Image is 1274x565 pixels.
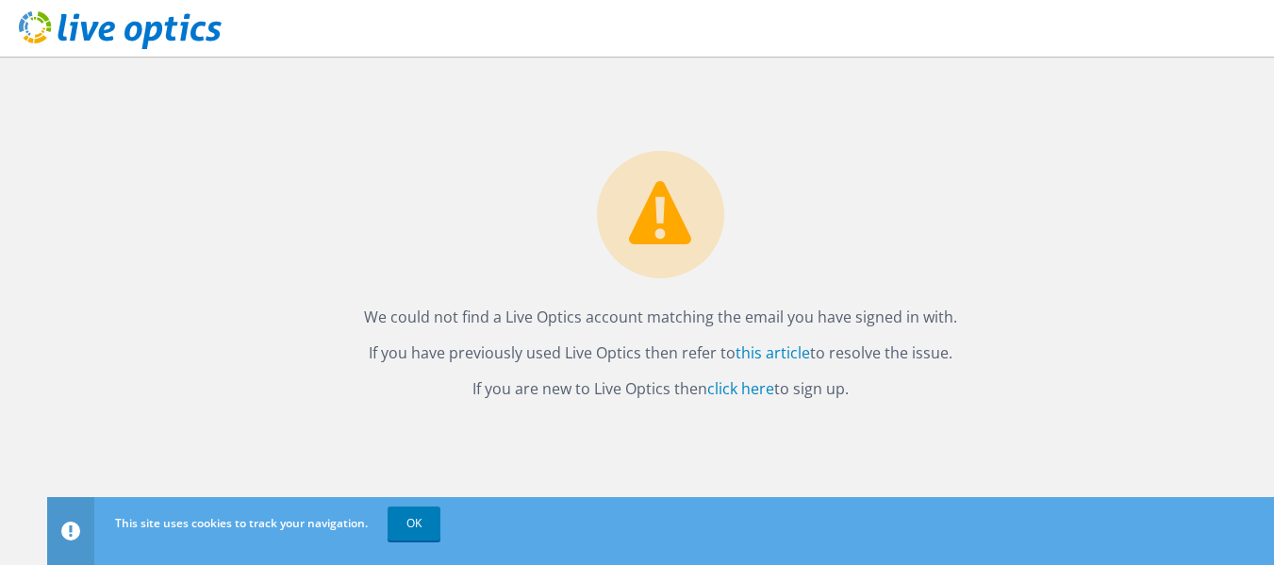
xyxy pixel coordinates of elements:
p: If you have previously used Live Optics then refer to to resolve the issue. [66,340,1255,366]
a: this article [736,342,810,363]
span: This site uses cookies to track your navigation. [115,515,368,531]
p: If you are new to Live Optics then to sign up. [66,375,1255,402]
p: We could not find a Live Optics account matching the email you have signed in with. [66,304,1255,330]
a: OK [388,507,440,540]
a: click here [707,378,774,399]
